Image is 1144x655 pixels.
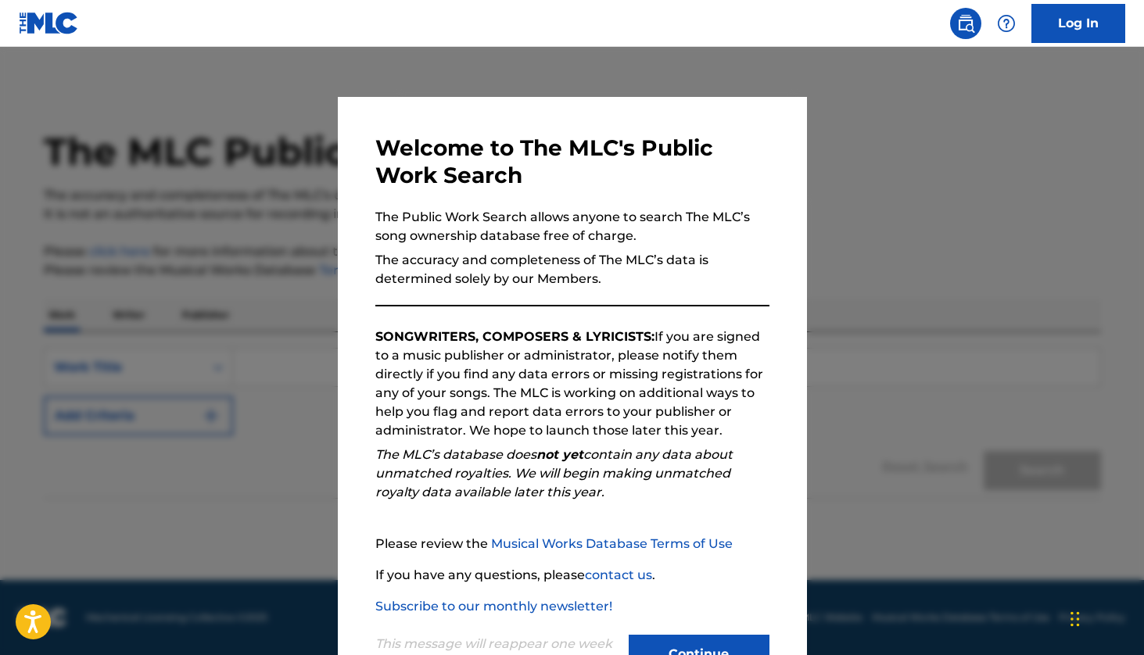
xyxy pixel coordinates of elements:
p: Please review the [375,535,769,553]
p: If you have any questions, please . [375,566,769,585]
strong: SONGWRITERS, COMPOSERS & LYRICISTS: [375,329,654,344]
iframe: Chat Widget [1066,580,1144,655]
a: Public Search [950,8,981,39]
img: help [997,14,1016,33]
p: The Public Work Search allows anyone to search The MLC’s song ownership database free of charge. [375,208,769,245]
a: Subscribe to our monthly newsletter! [375,599,612,614]
img: MLC Logo [19,12,79,34]
p: The accuracy and completeness of The MLC’s data is determined solely by our Members. [375,251,769,288]
strong: not yet [536,447,583,462]
a: Musical Works Database Terms of Use [491,536,733,551]
a: Log In [1031,4,1125,43]
a: contact us [585,567,652,582]
p: If you are signed to a music publisher or administrator, please notify them directly if you find ... [375,327,769,440]
h3: Welcome to The MLC's Public Work Search [375,134,769,189]
img: search [956,14,975,33]
div: Help [991,8,1022,39]
div: Drag [1070,596,1080,642]
em: The MLC’s database does contain any data about unmatched royalties. We will begin making unmatche... [375,447,733,499]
